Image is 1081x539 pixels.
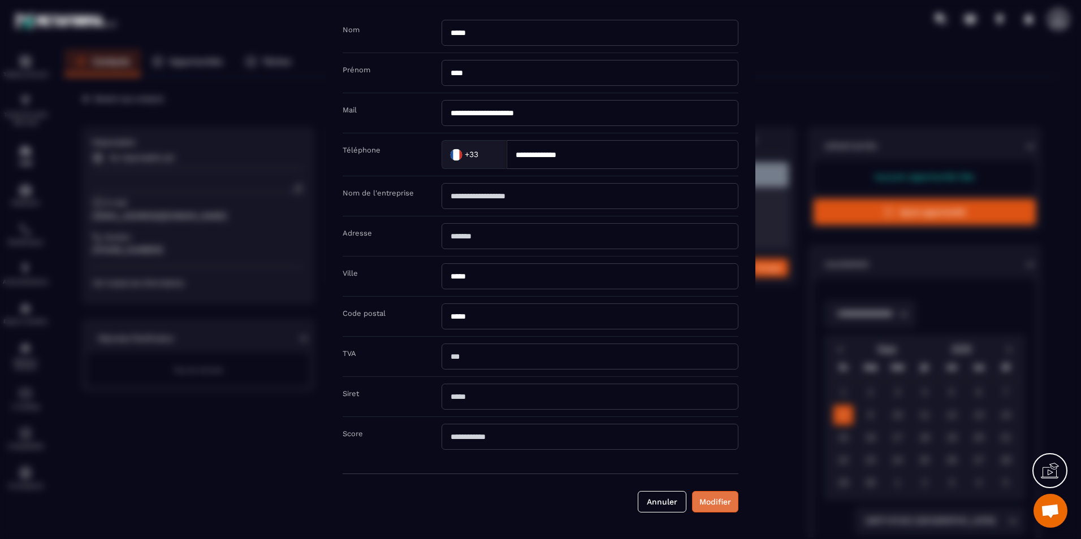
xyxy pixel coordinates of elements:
button: Annuler [638,491,686,512]
input: Search for option [481,146,495,163]
label: Mail [343,106,357,114]
label: Adresse [343,229,372,237]
label: Ville [343,269,358,277]
div: Search for option [442,140,507,169]
label: Siret [343,389,359,398]
label: Nom de l'entreprise [343,189,414,197]
label: Téléphone [343,146,380,154]
label: Score [343,429,363,438]
span: +33 [465,149,478,160]
img: Country Flag [445,143,468,166]
label: TVA [343,349,356,358]
button: Modifier [692,491,738,512]
label: Nom [343,25,360,34]
label: Code postal [343,309,386,318]
label: Prénom [343,66,370,74]
div: Ouvrir le chat [1034,494,1067,528]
